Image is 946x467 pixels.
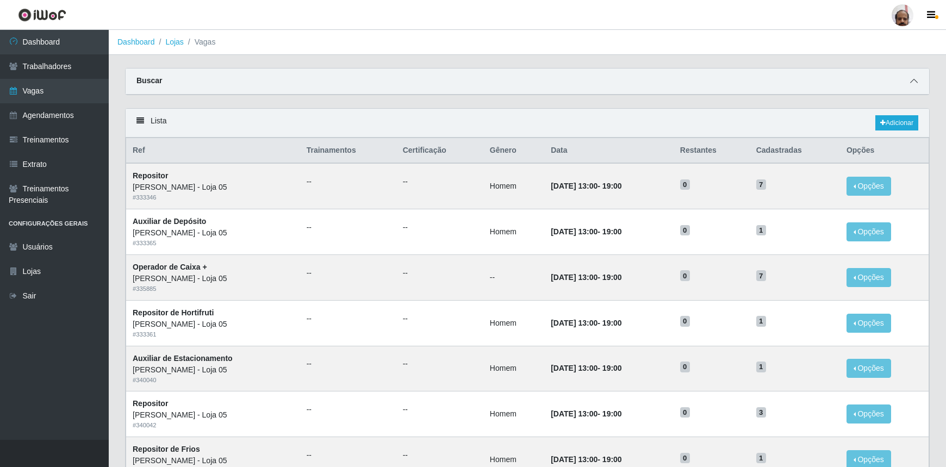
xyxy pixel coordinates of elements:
span: 7 [756,270,766,281]
strong: Auxiliar de Estacionamento [133,354,233,363]
time: 19:00 [602,182,622,190]
nav: breadcrumb [109,30,946,55]
ul: -- [403,222,477,233]
span: 3 [756,407,766,418]
th: Data [544,138,674,164]
li: Vagas [184,36,216,48]
th: Gênero [483,138,544,164]
div: Lista [126,109,929,138]
strong: Buscar [136,76,162,85]
time: 19:00 [602,364,622,372]
span: 1 [756,362,766,372]
ul: -- [307,358,390,370]
span: 1 [756,316,766,327]
time: 19:00 [602,227,622,236]
ul: -- [307,267,390,279]
img: CoreUI Logo [18,8,66,22]
span: 7 [756,179,766,190]
td: Homem [483,346,544,391]
button: Opções [847,222,891,241]
strong: Repositor [133,399,168,408]
div: # 333346 [133,193,294,202]
button: Opções [847,314,891,333]
a: Adicionar [875,115,918,130]
ul: -- [403,267,477,279]
ul: -- [307,313,390,325]
div: # 333361 [133,330,294,339]
ul: -- [307,222,390,233]
ul: -- [403,313,477,325]
ul: -- [403,450,477,461]
strong: Repositor de Hortifruti [133,308,214,317]
span: 1 [756,225,766,236]
time: [DATE] 13:00 [551,273,598,282]
td: -- [483,254,544,300]
span: 0 [680,316,690,327]
strong: - [551,273,621,282]
th: Trainamentos [300,138,396,164]
span: 0 [680,453,690,464]
time: [DATE] 13:00 [551,319,598,327]
div: # 335885 [133,284,294,294]
div: [PERSON_NAME] - Loja 05 [133,227,294,239]
span: 0 [680,270,690,281]
strong: - [551,364,621,372]
span: 0 [680,362,690,372]
time: [DATE] 13:00 [551,455,598,464]
time: 19:00 [602,273,622,282]
ul: -- [403,176,477,188]
span: 1 [756,453,766,464]
strong: - [551,319,621,327]
time: 19:00 [602,409,622,418]
strong: - [551,182,621,190]
ul: -- [307,176,390,188]
td: Homem [483,209,544,255]
div: [PERSON_NAME] - Loja 05 [133,455,294,466]
span: 0 [680,225,690,236]
button: Opções [847,268,891,287]
ul: -- [307,404,390,415]
div: # 333365 [133,239,294,248]
div: [PERSON_NAME] - Loja 05 [133,409,294,421]
td: Homem [483,300,544,346]
div: # 340040 [133,376,294,385]
div: [PERSON_NAME] - Loja 05 [133,319,294,330]
strong: - [551,227,621,236]
div: [PERSON_NAME] - Loja 05 [133,182,294,193]
div: [PERSON_NAME] - Loja 05 [133,273,294,284]
td: Homem [483,163,544,209]
th: Opções [840,138,929,164]
time: [DATE] 13:00 [551,227,598,236]
strong: Repositor [133,171,168,180]
span: 0 [680,179,690,190]
time: 19:00 [602,455,622,464]
div: [PERSON_NAME] - Loja 05 [133,364,294,376]
strong: Operador de Caixa + [133,263,207,271]
a: Lojas [165,38,183,46]
button: Opções [847,359,891,378]
time: [DATE] 13:00 [551,409,598,418]
time: [DATE] 13:00 [551,182,598,190]
time: 19:00 [602,319,622,327]
th: Certificação [396,138,483,164]
button: Opções [847,177,891,196]
span: 0 [680,407,690,418]
div: # 340042 [133,421,294,430]
ul: -- [403,404,477,415]
th: Ref [126,138,300,164]
ul: -- [403,358,477,370]
time: [DATE] 13:00 [551,364,598,372]
strong: - [551,455,621,464]
ul: -- [307,450,390,461]
strong: Repositor de Frios [133,445,200,453]
th: Cadastradas [750,138,840,164]
strong: - [551,409,621,418]
button: Opções [847,404,891,424]
th: Restantes [674,138,750,164]
a: Dashboard [117,38,155,46]
strong: Auxiliar de Depósito [133,217,206,226]
td: Homem [483,391,544,437]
